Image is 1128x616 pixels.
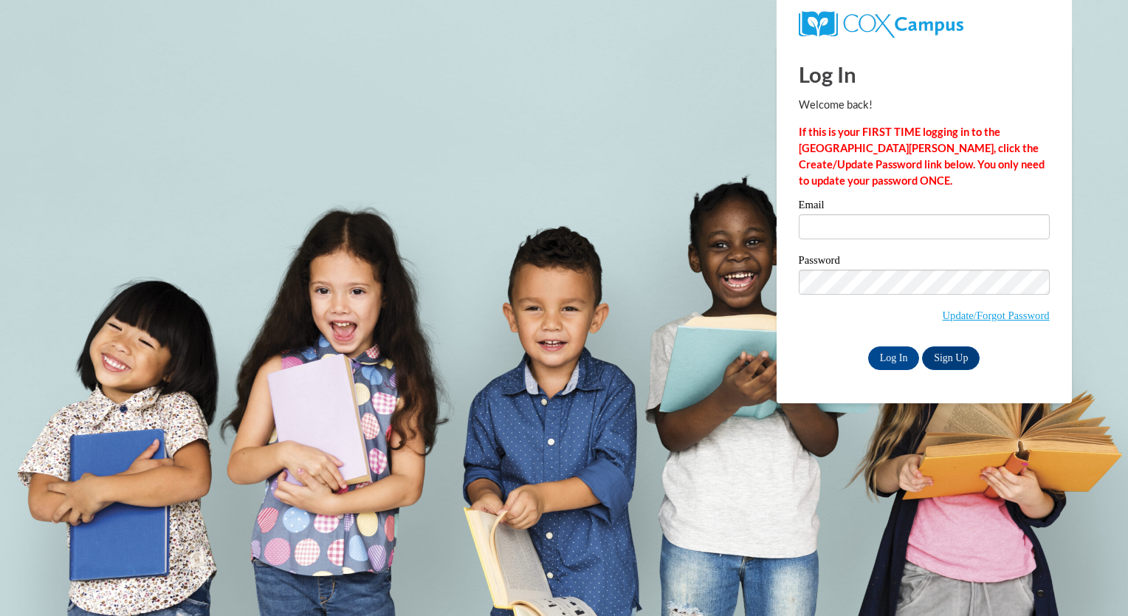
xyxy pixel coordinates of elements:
a: Update/Forgot Password [943,309,1050,321]
label: Password [799,255,1050,270]
input: Log In [868,346,920,370]
strong: If this is your FIRST TIME logging in to the [GEOGRAPHIC_DATA][PERSON_NAME], click the Create/Upd... [799,126,1045,187]
p: Welcome back! [799,97,1050,113]
h1: Log In [799,59,1050,89]
img: COX Campus [799,11,963,38]
a: COX Campus [799,17,963,30]
a: Sign Up [922,346,980,370]
label: Email [799,199,1050,214]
